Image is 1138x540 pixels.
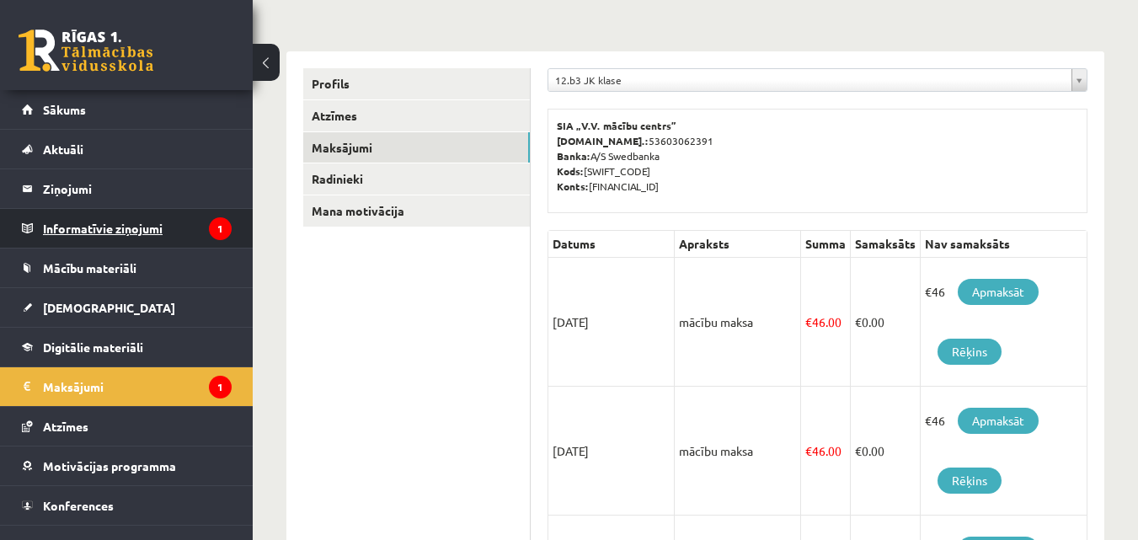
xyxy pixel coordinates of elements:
td: 46.00 [801,387,851,516]
b: Konts: [557,179,589,193]
a: Apmaksāt [958,408,1039,434]
b: [DOMAIN_NAME].: [557,134,649,147]
td: [DATE] [548,258,675,387]
a: Rīgas 1. Tālmācības vidusskola [19,29,153,72]
a: Digitālie materiāli [22,328,232,366]
a: Sākums [22,90,232,129]
a: Radinieki [303,163,530,195]
th: Datums [548,231,675,258]
span: € [805,314,812,329]
span: € [805,443,812,458]
a: Ziņojumi [22,169,232,208]
td: [DATE] [548,387,675,516]
span: Mācību materiāli [43,260,136,275]
td: 46.00 [801,258,851,387]
a: [DEMOGRAPHIC_DATA] [22,288,232,327]
span: [DEMOGRAPHIC_DATA] [43,300,175,315]
a: Motivācijas programma [22,446,232,485]
a: Maksājumi1 [22,367,232,406]
i: 1 [209,376,232,398]
th: Apraksts [675,231,801,258]
td: mācību maksa [675,258,801,387]
span: Aktuāli [43,142,83,157]
a: Maksājumi [303,132,530,163]
a: Mācību materiāli [22,249,232,287]
a: Aktuāli [22,130,232,168]
a: Atzīmes [22,407,232,446]
span: € [855,314,862,329]
p: 53603062391 A/S Swedbanka [SWIFT_CODE] [FINANCIAL_ID] [557,118,1078,194]
b: Banka: [557,149,590,163]
th: Samaksāts [851,231,921,258]
th: Summa [801,231,851,258]
legend: Informatīvie ziņojumi [43,209,232,248]
legend: Ziņojumi [43,169,232,208]
b: SIA „V.V. mācību centrs” [557,119,677,132]
a: Konferences [22,486,232,525]
span: 12.b3 JK klase [555,69,1065,91]
span: Digitālie materiāli [43,340,143,355]
span: Atzīmes [43,419,88,434]
legend: Maksājumi [43,367,232,406]
span: Sākums [43,102,86,117]
b: Kods: [557,164,584,178]
td: €46 [921,387,1087,516]
span: Konferences [43,498,114,513]
a: Profils [303,68,530,99]
a: Rēķins [938,339,1002,365]
a: Apmaksāt [958,279,1039,305]
span: Motivācijas programma [43,458,176,473]
a: 12.b3 JK klase [548,69,1087,91]
a: Atzīmes [303,100,530,131]
a: Rēķins [938,468,1002,494]
td: 0.00 [851,258,921,387]
td: €46 [921,258,1087,387]
span: € [855,443,862,458]
th: Nav samaksāts [921,231,1087,258]
td: 0.00 [851,387,921,516]
td: mācību maksa [675,387,801,516]
a: Mana motivācija [303,195,530,227]
i: 1 [209,217,232,240]
a: Informatīvie ziņojumi1 [22,209,232,248]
